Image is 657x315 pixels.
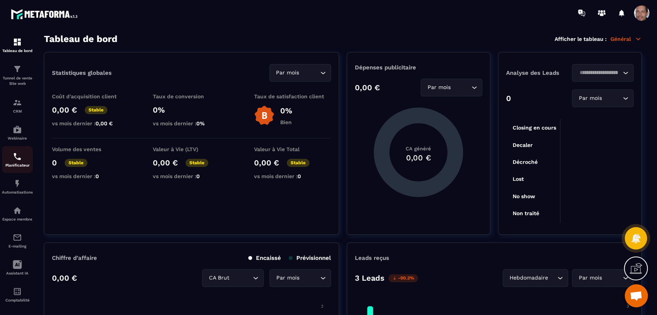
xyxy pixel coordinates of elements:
[506,94,511,103] p: 0
[506,69,570,76] p: Analyse des Leads
[355,273,385,283] p: 3 Leads
[577,274,604,282] span: Par mois
[44,34,117,44] h3: Tableau de bord
[355,254,389,261] p: Leads reçus
[2,254,33,281] a: Assistant IA
[577,94,604,103] span: Par mois
[604,94,621,103] input: Search for option
[52,69,112,76] p: Statistiques globales
[2,163,33,167] p: Planificateur
[95,120,113,126] span: 0,00 €
[11,7,80,21] img: logo
[512,142,532,148] tspan: Decaler
[254,93,331,99] p: Taux de satisfaction client
[153,146,230,152] p: Valeur à Vie (LTV)
[355,83,380,92] p: 0,00 €
[65,159,87,167] p: Stable
[13,233,22,242] img: email
[52,105,77,115] p: 0,00 €
[512,193,535,199] tspan: No show
[2,217,33,221] p: Espace membre
[254,173,331,179] p: vs mois dernier :
[52,158,57,167] p: 0
[388,274,418,282] p: -90.3%
[2,32,33,59] a: formationformationTableau de bord
[52,146,129,152] p: Volume des ventes
[2,227,33,254] a: emailemailE-mailing
[153,158,178,167] p: 0,00 €
[452,83,470,92] input: Search for option
[2,109,33,113] p: CRM
[503,269,568,287] div: Search for option
[2,190,33,194] p: Automatisations
[254,105,274,126] img: b-badge-o.b3b20ee6.svg
[610,35,642,42] p: Général
[2,173,33,200] a: automationsautomationsAutomatisations
[298,173,301,179] span: 0
[2,59,33,92] a: formationformationTunnel de vente Site web
[186,159,208,167] p: Stable
[355,64,482,71] p: Dépenses publicitaire
[13,287,22,296] img: accountant
[2,271,33,275] p: Assistant IA
[2,92,33,119] a: formationformationCRM
[280,106,292,115] p: 0%
[13,64,22,74] img: formation
[627,304,629,309] tspan: 3
[572,269,634,287] div: Search for option
[52,173,129,179] p: vs mois dernier :
[95,173,99,179] span: 0
[52,120,129,126] p: vs mois dernier :
[2,119,33,146] a: automationsautomationsWebinaire
[301,69,318,77] input: Search for option
[13,179,22,188] img: automations
[2,298,33,302] p: Comptabilité
[2,49,33,53] p: Tableau de bord
[287,159,309,167] p: Stable
[254,158,279,167] p: 0,00 €
[2,244,33,248] p: E-mailing
[231,274,251,282] input: Search for option
[153,93,230,99] p: Taux de conversion
[13,206,22,215] img: automations
[254,146,331,152] p: Valeur à Vie Total
[2,281,33,308] a: accountantaccountantComptabilité
[625,284,648,307] div: Ouvrir le chat
[426,83,452,92] span: Par mois
[13,37,22,47] img: formation
[269,269,331,287] div: Search for option
[508,274,550,282] span: Hebdomadaire
[2,200,33,227] a: automationsautomationsEspace membre
[555,36,607,42] p: Afficher le tableau :
[153,173,230,179] p: vs mois dernier :
[196,120,205,126] span: 0%
[604,274,621,282] input: Search for option
[52,93,129,99] p: Coût d'acquisition client
[207,274,231,282] span: CA Brut
[421,79,482,96] div: Search for option
[153,105,230,115] p: 0%
[289,254,331,261] p: Prévisionnel
[13,125,22,134] img: automations
[2,136,33,140] p: Webinaire
[52,273,77,283] p: 0,00 €
[13,98,22,107] img: formation
[512,176,523,182] tspan: Lost
[269,64,331,82] div: Search for option
[2,146,33,173] a: schedulerschedulerPlanificateur
[85,106,107,114] p: Stable
[301,274,318,282] input: Search for option
[153,120,230,126] p: vs mois dernier :
[13,152,22,161] img: scheduler
[572,64,634,82] div: Search for option
[202,269,264,287] div: Search for option
[512,125,556,131] tspan: Closing en cours
[572,89,634,107] div: Search for option
[280,119,292,125] p: Bien
[550,274,555,282] input: Search for option
[512,210,539,216] tspan: Non traité
[196,173,200,179] span: 0
[321,304,323,309] tspan: 2
[512,159,537,165] tspan: Décroché
[274,69,301,77] span: Par mois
